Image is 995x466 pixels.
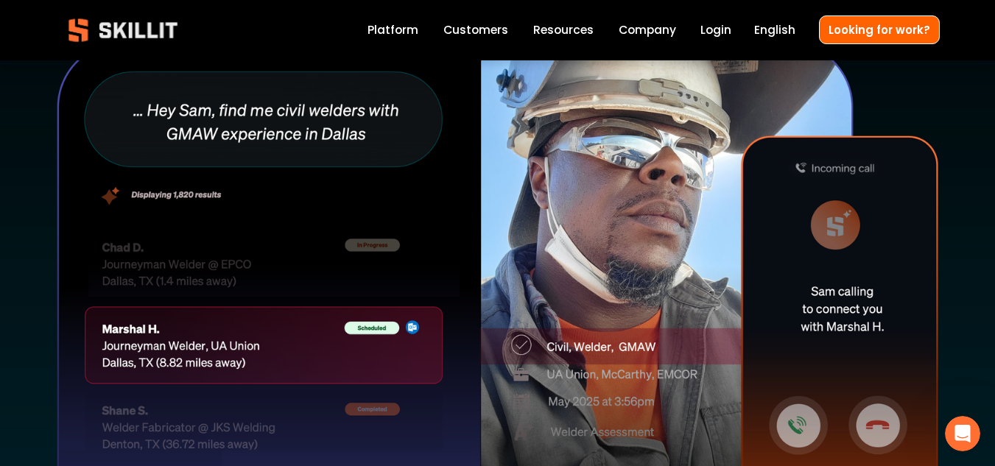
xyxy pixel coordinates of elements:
img: Skillit [56,8,190,52]
span: Resources [533,21,594,38]
iframe: Intercom live chat [945,416,980,451]
a: folder dropdown [533,21,594,40]
span: English [754,21,795,38]
a: Customers [443,21,508,40]
div: language picker [754,21,795,40]
a: Platform [368,21,418,40]
a: Login [700,21,731,40]
a: Looking for work? [819,15,940,44]
a: Company [619,21,676,40]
